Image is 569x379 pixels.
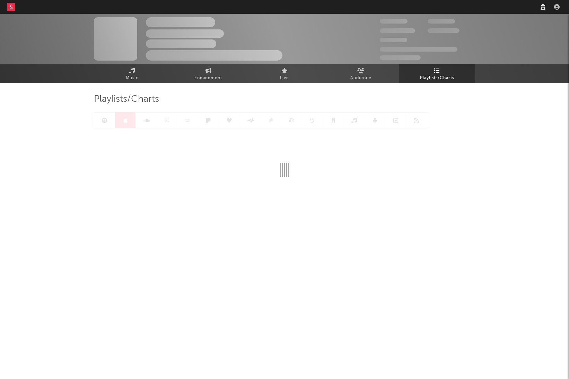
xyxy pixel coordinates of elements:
a: Audience [323,64,399,83]
span: Playlists/Charts [420,74,454,82]
span: 50,000,000 Monthly Listeners [380,47,457,52]
span: Engagement [194,74,222,82]
span: 300,000 [380,19,408,24]
span: 50,000,000 [380,28,415,33]
a: Music [94,64,170,83]
span: Audience [350,74,371,82]
span: 100,000 [380,38,407,42]
span: 1,000,000 [428,28,459,33]
a: Engagement [170,64,246,83]
a: Live [246,64,323,83]
span: Music [126,74,139,82]
span: 100,000 [428,19,455,24]
span: Live [280,74,289,82]
span: Playlists/Charts [94,95,159,103]
a: Playlists/Charts [399,64,475,83]
span: Jump Score: 85.0 [380,55,421,60]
